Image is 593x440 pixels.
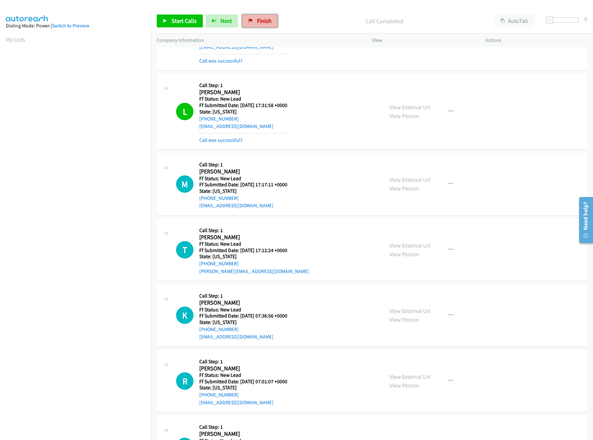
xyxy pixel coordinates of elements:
a: [EMAIL_ADDRESS][DOMAIN_NAME] [199,123,273,129]
h5: Ff Status: New Lead [199,372,287,378]
h1: L [176,103,193,120]
a: [PHONE_NUMBER] [199,116,239,122]
div: Delay between calls (in seconds) [549,17,578,23]
span: Start Calls [172,17,197,24]
h2: [PERSON_NAME] [199,89,287,96]
h5: State: [US_STATE] [199,188,287,194]
h5: Ff Submitted Date: [DATE] 17:31:58 +0000 [199,102,287,109]
a: View External Url [390,242,430,249]
h5: Call Step: 1 [199,424,287,430]
h2: [PERSON_NAME] [199,430,287,438]
p: Call Completed [286,17,483,25]
iframe: Resource Center [575,194,593,246]
h5: State: [US_STATE] [199,385,287,391]
h5: Ff Status: New Lead [199,241,309,247]
a: Call was successful? [199,58,242,64]
h1: T [176,241,193,259]
a: [EMAIL_ADDRESS][DOMAIN_NAME] [199,334,273,340]
h5: Ff Submitted Date: [DATE] 07:01:07 +0000 [199,378,287,385]
h2: [PERSON_NAME] [199,168,287,175]
h5: Ff Status: New Lead [199,96,287,102]
h5: Call Step: 1 [199,82,287,89]
h5: Call Step: 1 [199,358,287,365]
a: View Person [390,185,419,192]
span: Finish [257,17,272,24]
h5: Call Step: 1 [199,293,287,299]
span: Next [221,17,232,24]
a: View Person [390,250,419,258]
h1: R [176,372,193,390]
a: View External Url [390,307,430,315]
h5: Call Step: 1 [199,227,309,234]
div: Dialing Mode: Power | [6,22,145,30]
h5: State: [US_STATE] [199,253,309,260]
a: Finish [242,15,278,27]
a: [EMAIL_ADDRESS][DOMAIN_NAME] [199,399,273,406]
h1: K [176,307,193,324]
a: Call was successful? [199,137,242,143]
a: [PHONE_NUMBER] [199,195,239,201]
div: 0 [584,15,587,23]
a: [EMAIL_ADDRESS][DOMAIN_NAME] [199,202,273,209]
a: [PHONE_NUMBER] [199,326,239,332]
a: [PHONE_NUMBER] [199,260,239,267]
div: The call is yet to be attempted [176,372,193,390]
a: View Person [390,382,419,389]
button: Next [206,15,238,27]
a: [PERSON_NAME][EMAIL_ADDRESS][DOMAIN_NAME] [199,268,309,274]
a: [EMAIL_ADDRESS][DOMAIN_NAME] [199,44,273,50]
button: AutoTab [494,15,534,27]
p: Company Information [157,36,361,44]
h5: Call Step: 1 [199,161,287,168]
a: View Person [390,112,419,120]
p: View [372,36,474,44]
a: Switch to Preview [52,23,89,29]
iframe: Dialpad [6,50,151,356]
h5: State: [US_STATE] [199,319,287,326]
a: My Lists [6,36,25,43]
a: Start Calls [157,15,203,27]
div: The call is yet to be attempted [176,175,193,193]
a: View External Url [390,176,430,183]
h5: State: [US_STATE] [199,109,287,115]
a: View Person [390,316,419,323]
h5: Ff Status: New Lead [199,175,287,182]
div: The call is yet to be attempted [176,241,193,259]
h5: Ff Submitted Date: [DATE] 07:36:56 +0000 [199,313,287,319]
h5: Ff Submitted Date: [DATE] 17:12:24 +0000 [199,247,309,254]
h5: Ff Submitted Date: [DATE] 17:17:11 +0000 [199,181,287,188]
h2: [PERSON_NAME] [199,299,287,307]
h1: M [176,175,193,193]
a: View External Url [390,373,430,380]
h2: [PERSON_NAME] [199,365,287,372]
p: Actions [485,36,587,44]
h5: Ff Status: New Lead [199,307,287,313]
h2: [PERSON_NAME] [199,234,309,241]
a: [PHONE_NUMBER] [199,392,239,398]
div: The call is yet to be attempted [176,307,193,324]
a: View External Url [390,103,430,111]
